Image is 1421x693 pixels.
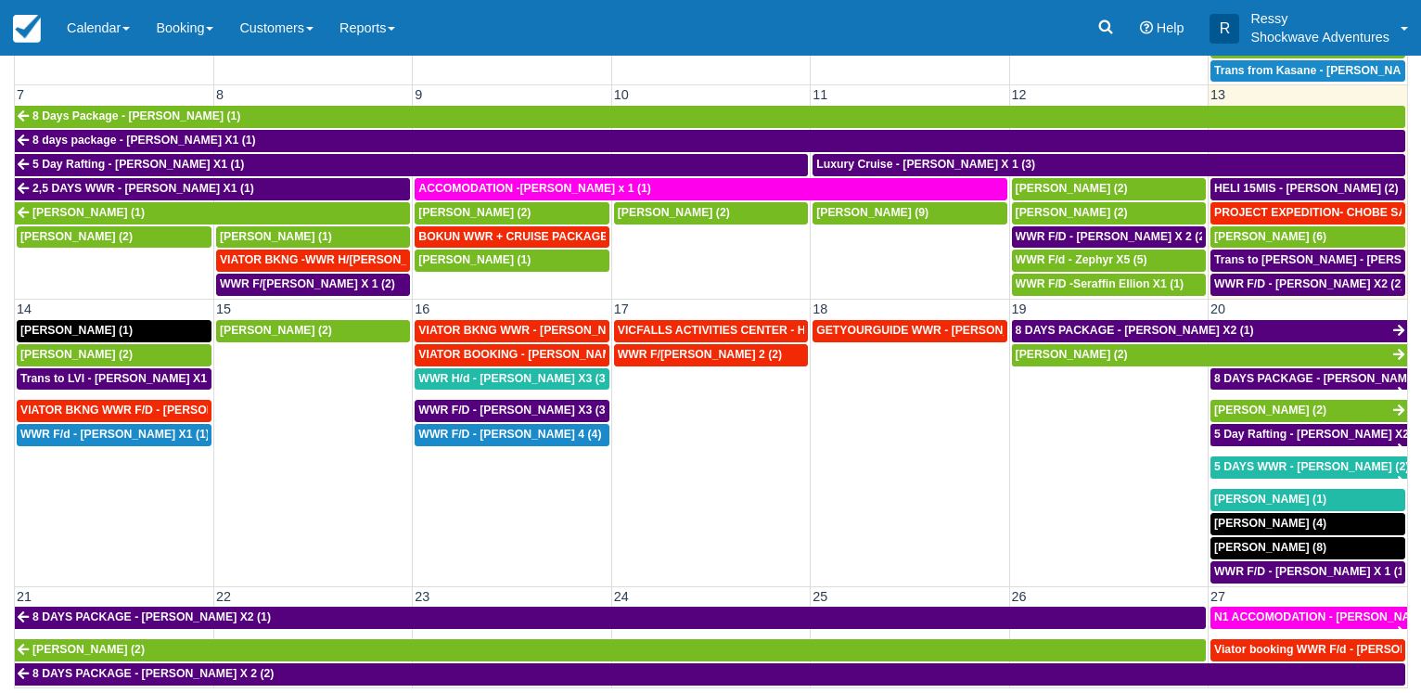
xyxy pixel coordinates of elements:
a: 8 DAYS PACKAGE - [PERSON_NAME] X2 (1) [15,607,1206,629]
span: WWR F/D - [PERSON_NAME] 4 (4) [418,428,601,441]
p: Shockwave Adventures [1250,28,1389,46]
span: Help [1157,20,1184,35]
span: 23 [413,589,431,604]
a: Viator booking WWR F/d - [PERSON_NAME] 3 (3) [1210,639,1405,661]
span: BOKUN WWR + CRUISE PACKAGE - [PERSON_NAME] South X 2 (2) [418,230,786,243]
a: VIATOR BKNG WWR F/D - [PERSON_NAME] X 1 (1) [17,400,211,422]
span: 26 [1010,589,1029,604]
span: WWR F/[PERSON_NAME] X 1 (2) [220,277,395,290]
span: 19 [1010,302,1029,316]
a: [PERSON_NAME] (2) [17,226,211,249]
a: [PERSON_NAME] (2) [216,320,410,342]
span: Luxury Cruise - [PERSON_NAME] X 1 (3) [816,158,1035,171]
a: N1 ACCOMODATION - [PERSON_NAME] X 2 (2) [1210,607,1407,629]
a: [PERSON_NAME] (2) [1012,178,1206,200]
a: WWR F/D -Seraffin Ellion X1 (1) [1012,274,1206,296]
span: 8 days package - [PERSON_NAME] X1 (1) [32,134,256,147]
span: WWR F/d - Zephyr X5 (5) [1016,253,1147,266]
a: WWR F/D - [PERSON_NAME] X 1 (1) [1210,561,1405,584]
a: GETYOURGUIDE WWR - [PERSON_NAME] X 9 (9) [813,320,1006,342]
a: [PERSON_NAME] (4) [1210,513,1405,535]
span: [PERSON_NAME] (2) [1016,206,1128,219]
span: 21 [15,589,33,604]
a: Luxury Cruise - [PERSON_NAME] X 1 (3) [813,154,1405,176]
span: Trans to LVI - [PERSON_NAME] X1 (1) [20,372,224,385]
a: WWR F/D - [PERSON_NAME] X3 (3) [415,400,608,422]
a: [PERSON_NAME] (8) [1210,537,1405,559]
span: 5 Day Rafting - [PERSON_NAME] X1 (1) [32,158,244,171]
a: [PERSON_NAME] (1) [1210,489,1405,511]
span: VIATOR BKNG -WWR H/[PERSON_NAME] X 2 (2) [220,253,481,266]
a: 5 DAYS WWR - [PERSON_NAME] (2) [1210,456,1407,479]
a: WWR F/D - [PERSON_NAME] X2 (2) [1210,274,1405,296]
a: 8 DAYS PACKAGE - [PERSON_NAME] X 2 (2) [15,663,1405,686]
span: 25 [811,589,829,604]
span: [PERSON_NAME] (1) [20,324,133,337]
span: 10 [612,87,631,102]
a: WWR H/d - [PERSON_NAME] X3 (3) [415,368,608,391]
a: 8 days package - [PERSON_NAME] X1 (1) [15,130,1405,152]
span: [PERSON_NAME] (9) [816,206,928,219]
span: WWR F/d - [PERSON_NAME] X1 (1) [20,428,210,441]
a: WWR F/D - [PERSON_NAME] 4 (4) [415,424,608,446]
a: Trans from Kasane - [PERSON_NAME] X4 (4) [1210,60,1405,83]
a: HELI 15MIS - [PERSON_NAME] (2) [1210,178,1405,200]
a: BOKUN WWR + CRUISE PACKAGE - [PERSON_NAME] South X 2 (2) [415,226,608,249]
a: [PERSON_NAME] (2) [15,639,1206,661]
span: 17 [612,302,631,316]
span: 2,5 DAYS WWR - [PERSON_NAME] X1 (1) [32,182,254,195]
span: [PERSON_NAME] (1) [32,206,145,219]
span: WWR F/D - [PERSON_NAME] X 1 (1) [1214,565,1408,578]
a: [PERSON_NAME] (1) [15,202,410,225]
span: VICFALLS ACTIVITIES CENTER - HELICOPTER -[PERSON_NAME] X 4 (4) [618,324,1010,337]
span: 8 DAYS PACKAGE - [PERSON_NAME] X2 (1) [1016,324,1254,337]
span: 8 DAYS PACKAGE - [PERSON_NAME] X2 (1) [32,610,271,623]
span: 20 [1209,302,1227,316]
a: VIATOR BOOKING - [PERSON_NAME] X 4 (4) [415,344,608,366]
span: 22 [214,589,233,604]
div: R [1210,14,1239,44]
a: [PERSON_NAME] (6) [1210,226,1405,249]
a: VIATOR BKNG -WWR H/[PERSON_NAME] X 2 (2) [216,250,410,272]
span: [PERSON_NAME] (2) [1016,182,1128,195]
span: 12 [1010,87,1029,102]
a: 8 Days Package - [PERSON_NAME] (1) [15,106,1405,128]
span: WWR H/d - [PERSON_NAME] X3 (3) [418,372,608,385]
a: WWR F/d - Zephyr X5 (5) [1012,250,1206,272]
span: 7 [15,87,26,102]
span: WWR F/[PERSON_NAME] 2 (2) [618,348,782,361]
a: WWR F/d - [PERSON_NAME] X1 (1) [17,424,211,446]
p: Ressy [1250,9,1389,28]
a: [PERSON_NAME] (2) [614,202,808,225]
span: 27 [1209,589,1227,604]
a: [PERSON_NAME] (1) [17,320,211,342]
a: [PERSON_NAME] (9) [813,202,1006,225]
span: [PERSON_NAME] (2) [1214,404,1326,417]
span: [PERSON_NAME] (4) [1214,517,1326,530]
span: 16 [413,302,431,316]
a: Trans to [PERSON_NAME] - [PERSON_NAME] X 1 (2) [1210,250,1405,272]
a: 8 DAYS PACKAGE - [PERSON_NAME] X 2 (2) [1210,368,1407,391]
span: WWR F/D -Seraffin Ellion X1 (1) [1016,277,1184,290]
a: WWR F/[PERSON_NAME] 2 (2) [614,344,808,366]
span: 15 [214,302,233,316]
a: [PERSON_NAME] (2) [17,344,211,366]
a: [PERSON_NAME] (2) [1210,400,1407,422]
span: HELI 15MIS - [PERSON_NAME] (2) [1214,182,1399,195]
a: Trans to LVI - [PERSON_NAME] X1 (1) [17,368,211,391]
span: VIATOR BKNG WWR - [PERSON_NAME] 2 (2) [418,324,661,337]
a: 5 Day Rafting - [PERSON_NAME] X1 (1) [15,154,808,176]
span: [PERSON_NAME] (1) [220,230,332,243]
span: [PERSON_NAME] (6) [1214,230,1326,243]
span: WWR F/D - [PERSON_NAME] X 2 (2) [1016,230,1210,243]
span: 9 [413,87,424,102]
span: 18 [811,302,829,316]
a: VIATOR BKNG WWR - [PERSON_NAME] 2 (2) [415,320,608,342]
a: 2,5 DAYS WWR - [PERSON_NAME] X1 (1) [15,178,410,200]
span: [PERSON_NAME] (2) [20,348,133,361]
a: [PERSON_NAME] (2) [1012,202,1206,225]
span: [PERSON_NAME] (2) [32,643,145,656]
a: 5 Day Rafting - [PERSON_NAME] X2 (2) [1210,424,1407,446]
span: 5 DAYS WWR - [PERSON_NAME] (2) [1214,460,1409,473]
a: 8 DAYS PACKAGE - [PERSON_NAME] X2 (1) [1012,320,1407,342]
